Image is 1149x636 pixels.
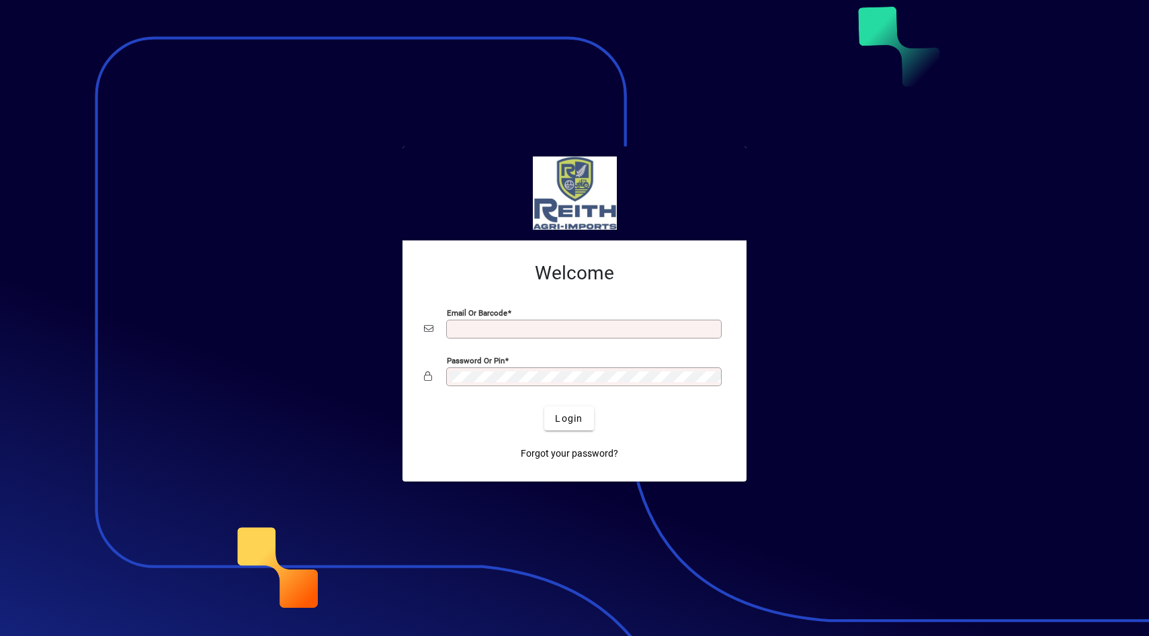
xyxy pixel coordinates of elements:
button: Login [544,406,593,430]
span: Login [555,412,583,426]
mat-label: Email or Barcode [447,308,507,318]
mat-label: Password or Pin [447,356,505,365]
a: Forgot your password? [515,441,624,465]
span: Forgot your password? [521,447,618,461]
h2: Welcome [424,262,725,285]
